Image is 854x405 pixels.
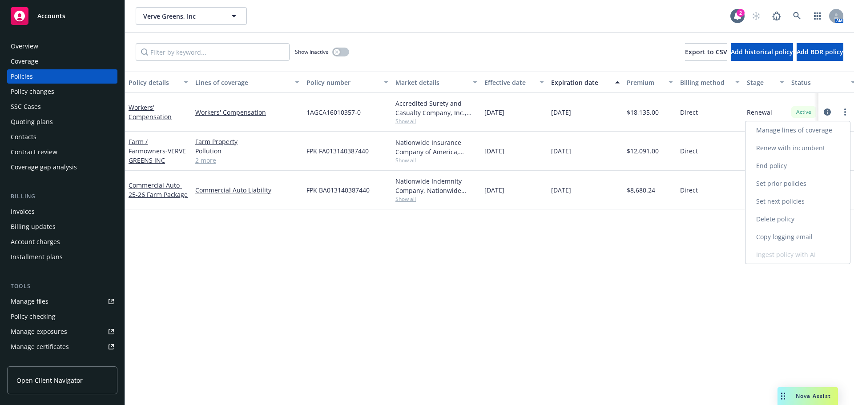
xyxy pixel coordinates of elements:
[136,7,247,25] button: Verve Greens, Inc
[677,72,743,93] button: Billing method
[7,160,117,174] a: Coverage gap analysis
[125,72,192,93] button: Policy details
[822,107,833,117] a: circleInformation
[795,108,813,116] span: Active
[551,108,571,117] span: [DATE]
[11,160,77,174] div: Coverage gap analysis
[306,185,370,195] span: FPK BA013140387440
[11,115,53,129] div: Quoting plans
[11,355,56,369] div: Manage claims
[627,185,655,195] span: $8,680.24
[745,175,850,192] a: Set prior policies
[797,48,843,56] span: Add BOR policy
[737,9,745,17] div: 2
[777,387,789,405] div: Drag to move
[788,7,806,25] a: Search
[395,99,477,117] div: Accredited Surety and Casualty Company, Inc., Accredited Specialty Insurance Company
[11,205,35,219] div: Invoices
[623,72,677,93] button: Premium
[768,7,786,25] a: Report a Bug
[7,235,117,249] a: Account charges
[195,137,299,146] a: Farm Property
[7,282,117,291] div: Tools
[796,392,831,400] span: Nova Assist
[11,235,60,249] div: Account charges
[195,185,299,195] a: Commercial Auto Liability
[551,78,610,87] div: Expiration date
[37,12,65,20] span: Accounts
[11,325,67,339] div: Manage exposures
[392,72,481,93] button: Market details
[11,84,54,99] div: Policy changes
[747,7,765,25] a: Start snowing
[16,376,83,385] span: Open Client Navigator
[395,156,477,164] span: Show all
[7,325,117,339] a: Manage exposures
[11,69,33,84] div: Policies
[129,78,178,87] div: Policy details
[11,39,38,53] div: Overview
[840,107,850,117] a: more
[11,54,38,68] div: Coverage
[481,72,548,93] button: Effective date
[627,146,659,156] span: $12,091.00
[129,103,172,121] a: Workers' Compensation
[7,84,117,99] a: Policy changes
[136,43,290,61] input: Filter by keyword...
[129,137,186,164] a: Farm / Farmowners
[680,78,730,87] div: Billing method
[11,340,69,354] div: Manage certificates
[7,250,117,264] a: Installment plans
[306,146,369,156] span: FPK FA013140387440
[743,72,788,93] button: Stage
[395,78,467,87] div: Market details
[747,108,772,117] span: Renewal
[195,78,290,87] div: Lines of coverage
[129,181,188,199] a: Commercial Auto
[745,192,850,210] a: Set next policies
[7,54,117,68] a: Coverage
[791,78,846,87] div: Status
[395,138,477,156] div: Nationwide Insurance Company of America, Nationwide Insurance Company
[777,387,838,405] button: Nova Assist
[747,78,774,87] div: Stage
[7,220,117,234] a: Billing updates
[680,185,698,195] span: Direct
[395,195,477,203] span: Show all
[484,108,504,117] span: [DATE]
[731,48,793,56] span: Add historical policy
[551,185,571,195] span: [DATE]
[745,139,850,157] a: Renew with incumbent
[11,294,48,309] div: Manage files
[7,39,117,53] a: Overview
[11,145,57,159] div: Contract review
[745,210,850,228] a: Delete policy
[745,157,850,175] a: End policy
[11,309,56,324] div: Policy checking
[484,78,534,87] div: Effective date
[7,205,117,219] a: Invoices
[745,228,850,246] a: Copy logging email
[195,146,299,156] a: Pollution
[11,130,36,144] div: Contacts
[192,72,303,93] button: Lines of coverage
[11,100,41,114] div: SSC Cases
[395,176,477,195] div: Nationwide Indemnity Company, Nationwide Insurance Company
[7,309,117,324] a: Policy checking
[680,108,698,117] span: Direct
[143,12,220,21] span: Verve Greens, Inc
[484,185,504,195] span: [DATE]
[7,100,117,114] a: SSC Cases
[7,355,117,369] a: Manage claims
[685,43,727,61] button: Export to CSV
[548,72,623,93] button: Expiration date
[7,294,117,309] a: Manage files
[7,115,117,129] a: Quoting plans
[680,146,698,156] span: Direct
[7,192,117,201] div: Billing
[303,72,392,93] button: Policy number
[7,340,117,354] a: Manage certificates
[11,250,63,264] div: Installment plans
[627,78,663,87] div: Premium
[7,4,117,28] a: Accounts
